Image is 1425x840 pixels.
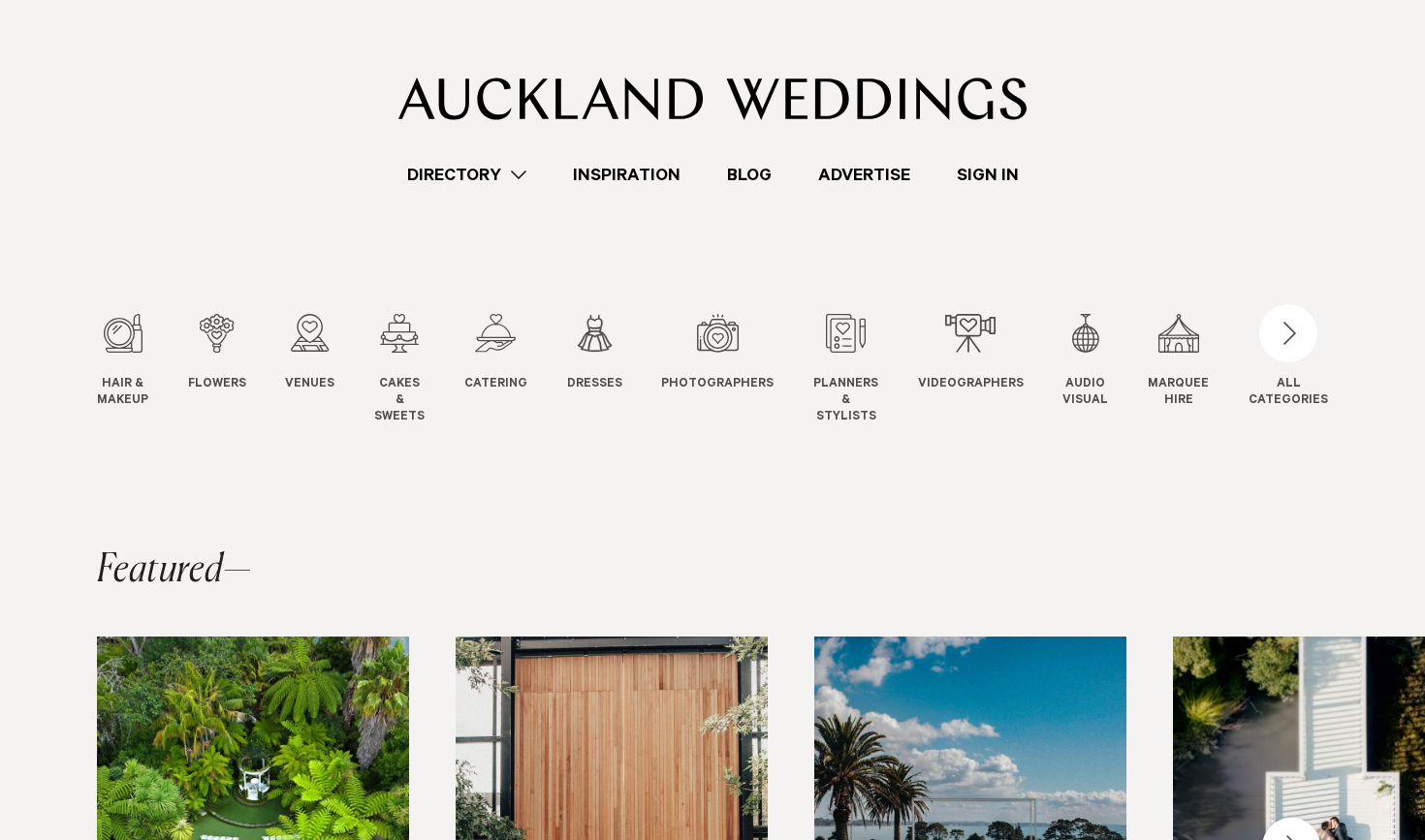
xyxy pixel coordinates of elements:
[374,314,463,425] swiper-slide: 4 / 12
[934,162,1042,188] a: Sign In
[285,314,373,425] swiper-slide: 3 / 12
[918,314,1062,425] swiper-slide: 9 / 12
[97,314,148,410] a: Hair & Makeup
[384,162,550,188] a: Directory
[285,314,334,393] a: Venues
[1062,314,1147,425] swiper-slide: 10 / 12
[661,314,774,393] a: Photographers
[285,377,334,393] span: Venues
[918,377,1024,393] span: Videographers
[97,314,187,425] swiper-slide: 1 / 12
[661,377,774,393] span: Photographers
[464,314,566,425] swiper-slide: 5 / 12
[188,377,246,393] span: Flowers
[813,314,878,425] a: Planners & Stylists
[374,314,425,425] a: Cakes & Sweets
[1249,377,1328,410] div: ALL CATEGORIES
[661,314,812,425] swiper-slide: 7 / 12
[1062,314,1108,410] a: Audio Visual
[1148,314,1248,425] swiper-slide: 11 / 12
[813,314,917,425] swiper-slide: 8 / 12
[97,377,148,410] span: Hair & Makeup
[398,78,1028,120] img: Auckland Weddings Logo
[918,314,1024,393] a: Videographers
[550,162,704,188] a: Inspiration
[795,162,934,188] a: Advertise
[1062,377,1108,410] span: Audio Visual
[704,162,795,188] a: Blog
[374,377,425,425] span: Cakes & Sweets
[464,314,527,393] a: Catering
[567,314,622,393] a: Dresses
[1148,314,1209,410] a: Marquee Hire
[567,377,622,393] span: Dresses
[464,377,527,393] span: Catering
[97,551,252,590] h2: Featured
[567,314,661,425] swiper-slide: 6 / 12
[188,314,246,393] a: Flowers
[188,314,285,425] swiper-slide: 2 / 12
[813,377,878,425] span: Planners & Stylists
[1249,314,1328,405] button: ALLCATEGORIES
[1148,377,1209,410] span: Marquee Hire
